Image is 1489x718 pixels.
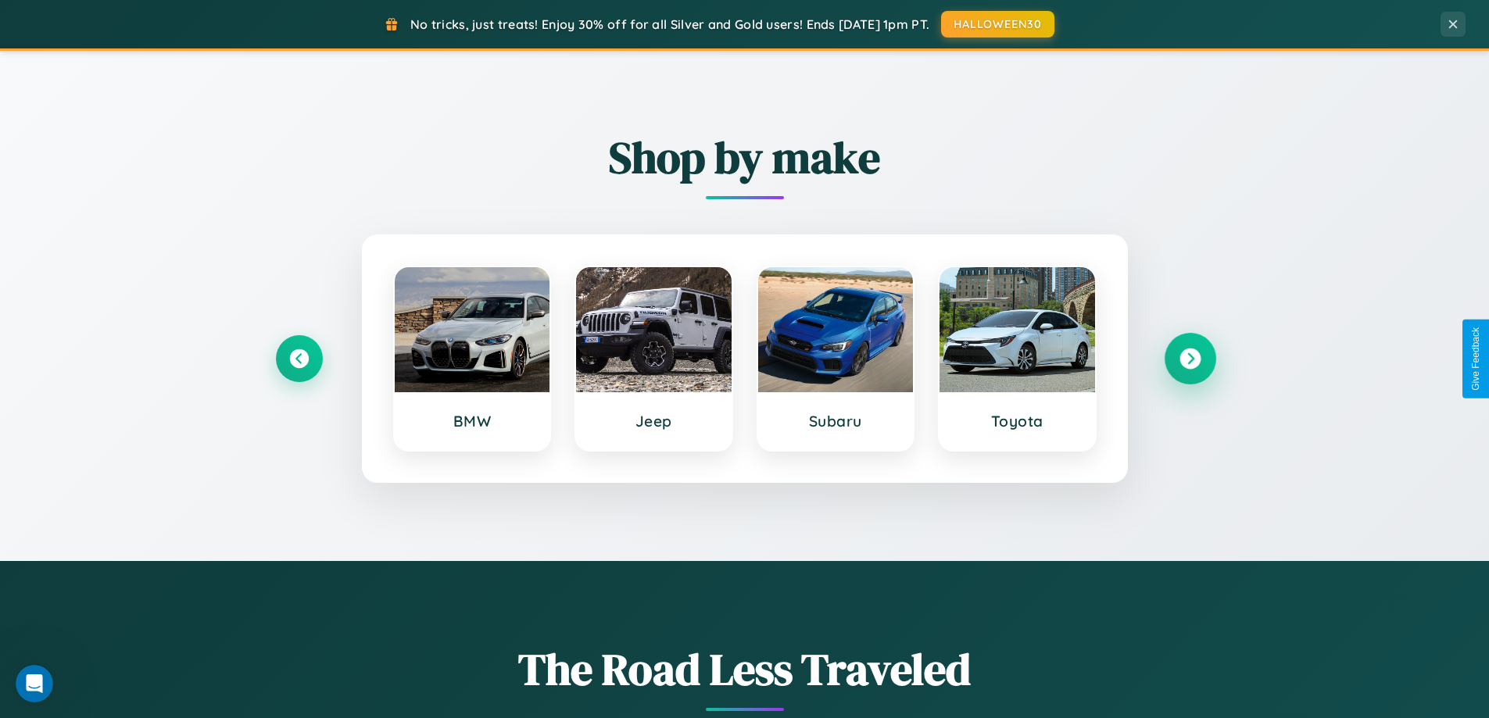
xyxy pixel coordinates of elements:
h2: Shop by make [276,127,1214,188]
span: No tricks, just treats! Enjoy 30% off for all Silver and Gold users! Ends [DATE] 1pm PT. [410,16,929,32]
h3: Toyota [955,412,1079,430]
iframe: Intercom live chat [16,665,53,702]
div: Give Feedback [1470,327,1481,391]
h1: The Road Less Traveled [276,639,1214,699]
h3: Subaru [774,412,898,430]
h3: Jeep [592,412,716,430]
button: HALLOWEEN30 [941,11,1054,38]
h3: BMW [410,412,535,430]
